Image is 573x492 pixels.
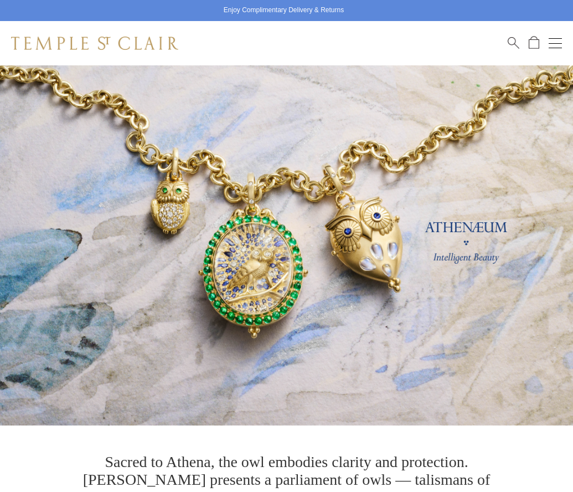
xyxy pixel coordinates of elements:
img: Temple St. Clair [11,37,178,50]
button: Open navigation [549,37,562,50]
p: Enjoy Complimentary Delivery & Returns [224,5,344,16]
a: Open Shopping Bag [529,36,539,50]
a: Search [508,36,519,50]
